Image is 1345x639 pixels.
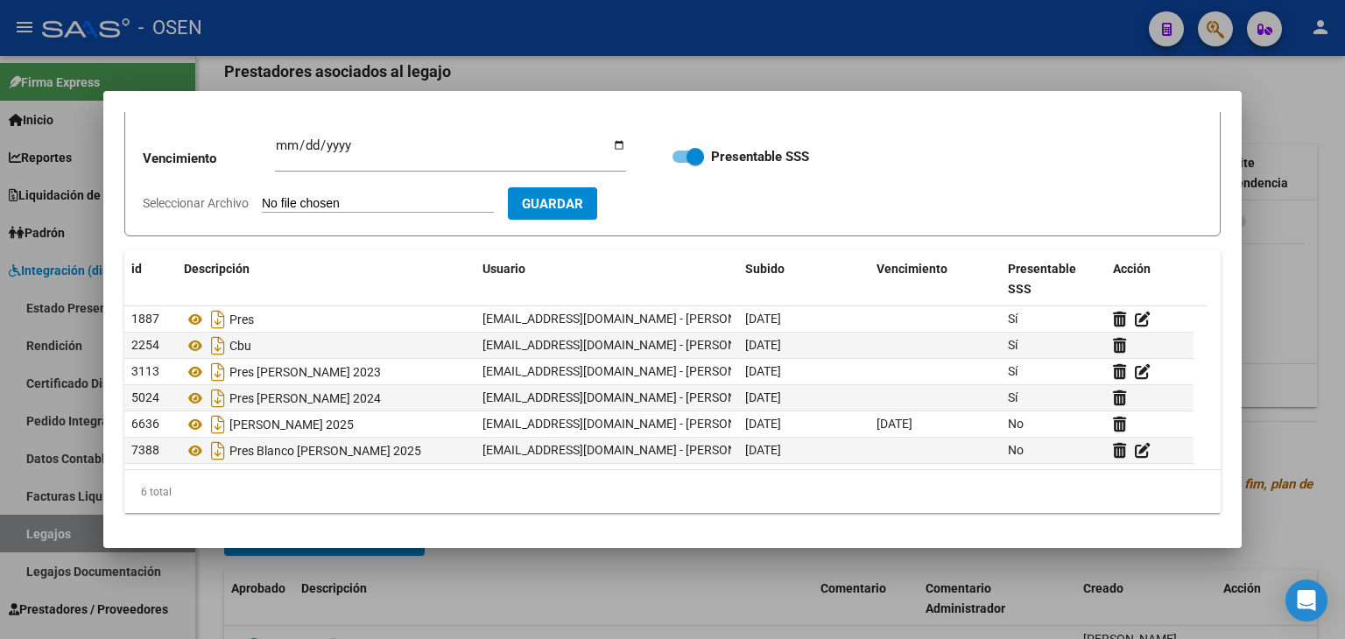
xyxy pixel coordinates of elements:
i: Descargar documento [207,332,229,360]
span: 7388 [131,443,159,457]
span: id [131,262,142,276]
i: Descargar documento [207,305,229,334]
span: Acción [1113,262,1151,276]
strong: Presentable SSS [711,149,809,165]
i: Descargar documento [207,437,229,465]
span: [EMAIL_ADDRESS][DOMAIN_NAME] - [PERSON_NAME] [482,390,779,404]
div: Open Intercom Messenger [1285,579,1327,621]
span: [EMAIL_ADDRESS][DOMAIN_NAME] - [PERSON_NAME] [482,338,779,352]
span: Subido [745,262,785,276]
span: [EMAIL_ADDRESS][DOMAIN_NAME] - [PERSON_NAME] [482,364,779,378]
span: No [1008,417,1024,431]
span: Cbu [229,339,251,353]
span: Pres [PERSON_NAME] 2023 [229,365,381,379]
span: [DATE] [745,390,781,404]
datatable-header-cell: Acción [1106,250,1194,308]
span: [EMAIL_ADDRESS][DOMAIN_NAME] - [PERSON_NAME] [482,312,779,326]
span: [DATE] [745,364,781,378]
span: Sí [1008,338,1018,352]
datatable-header-cell: Presentable SSS [1001,250,1106,308]
datatable-header-cell: Descripción [177,250,475,308]
span: [EMAIL_ADDRESS][DOMAIN_NAME] - [PERSON_NAME] [482,443,779,457]
button: Guardar [508,187,597,220]
span: Presentable SSS [1008,262,1076,296]
span: Pres [229,312,254,327]
span: [DATE] [745,338,781,352]
p: Vencimiento [143,149,275,169]
span: Descripción [184,262,250,276]
span: [DATE] [745,312,781,326]
span: 5024 [131,390,159,404]
datatable-header-cell: id [124,250,177,308]
span: [DATE] [745,417,781,431]
datatable-header-cell: Usuario [475,250,738,308]
span: Pres [PERSON_NAME] 2024 [229,391,381,405]
span: 2254 [131,338,159,352]
span: Sí [1008,364,1018,378]
span: Sí [1008,390,1018,404]
span: [PERSON_NAME] 2025 [229,418,354,432]
span: [DATE] [877,417,912,431]
datatable-header-cell: Vencimiento [870,250,1001,308]
datatable-header-cell: Subido [738,250,870,308]
div: 6 total [124,470,1221,514]
i: Descargar documento [207,358,229,386]
span: Guardar [522,196,583,212]
span: Vencimiento [877,262,947,276]
span: 3113 [131,364,159,378]
i: Descargar documento [207,384,229,412]
span: [EMAIL_ADDRESS][DOMAIN_NAME] - [PERSON_NAME] [482,417,779,431]
span: [DATE] [745,443,781,457]
span: 6636 [131,417,159,431]
span: Sí [1008,312,1018,326]
span: Pres Blanco [PERSON_NAME] 2025 [229,444,421,458]
span: No [1008,443,1024,457]
span: Usuario [482,262,525,276]
i: Descargar documento [207,411,229,439]
span: Seleccionar Archivo [143,196,249,210]
span: 1887 [131,312,159,326]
